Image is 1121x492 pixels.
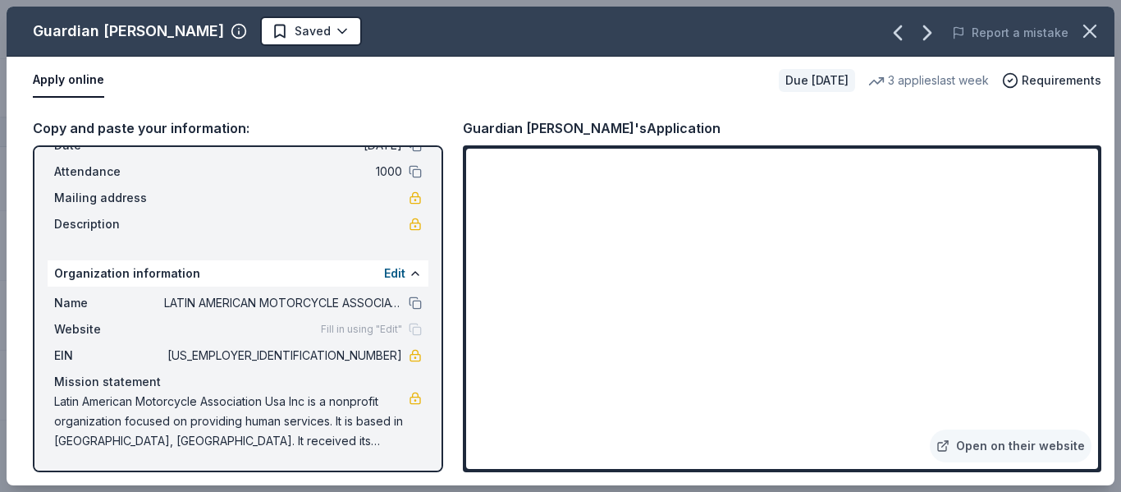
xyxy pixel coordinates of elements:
[54,372,422,392] div: Mission statement
[48,260,428,287] div: Organization information
[384,264,405,283] button: Edit
[54,214,164,234] span: Description
[33,117,443,139] div: Copy and paste your information:
[1022,71,1101,90] span: Requirements
[164,346,402,366] span: [US_EMPLOYER_IDENTIFICATION_NUMBER]
[33,18,224,44] div: Guardian [PERSON_NAME]
[868,71,989,90] div: 3 applies last week
[54,320,164,339] span: Website
[930,430,1091,462] a: Open on their website
[54,188,164,208] span: Mailing address
[321,323,402,336] span: Fill in using "Edit"
[260,16,362,46] button: Saved
[952,23,1068,43] button: Report a mistake
[54,346,164,366] span: EIN
[295,21,331,41] span: Saved
[54,293,164,313] span: Name
[54,162,164,182] span: Attendance
[164,293,402,313] span: LATIN AMERICAN MOTORCYCLE ASSOCIATION USA INC.
[33,63,104,98] button: Apply online
[164,162,402,182] span: 1000
[54,392,409,451] span: Latin American Motorcycle Association Usa Inc is a nonprofit organization focused on providing hu...
[1002,71,1101,90] button: Requirements
[779,69,855,92] div: Due [DATE]
[463,117,721,139] div: Guardian [PERSON_NAME]'s Application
